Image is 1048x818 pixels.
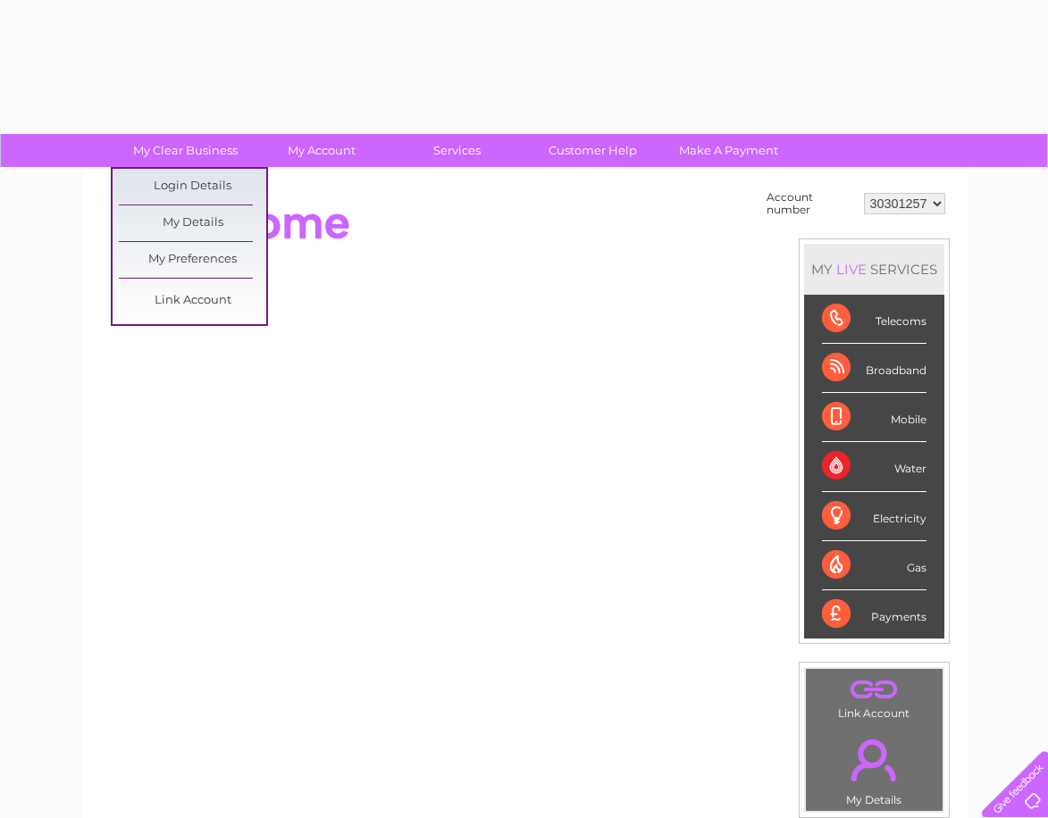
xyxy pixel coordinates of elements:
a: My Clear Business [112,134,259,167]
a: Login Details [119,169,266,204]
a: Services [383,134,531,167]
div: LIVE [833,261,870,278]
div: Broadband [822,344,926,393]
a: Customer Help [519,134,667,167]
div: Gas [822,541,926,590]
a: . [810,729,938,791]
div: Mobile [822,393,926,442]
a: My Account [247,134,395,167]
td: Account number [762,187,859,221]
td: Link Account [805,668,943,724]
a: Link Account [119,283,266,319]
div: MY SERVICES [804,244,944,295]
div: Telecoms [822,295,926,344]
div: Water [822,442,926,491]
a: Make A Payment [655,134,802,167]
a: . [810,673,938,705]
a: My Preferences [119,242,266,278]
div: Payments [822,590,926,639]
a: My Details [119,205,266,241]
div: Electricity [822,492,926,541]
td: My Details [805,724,943,812]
